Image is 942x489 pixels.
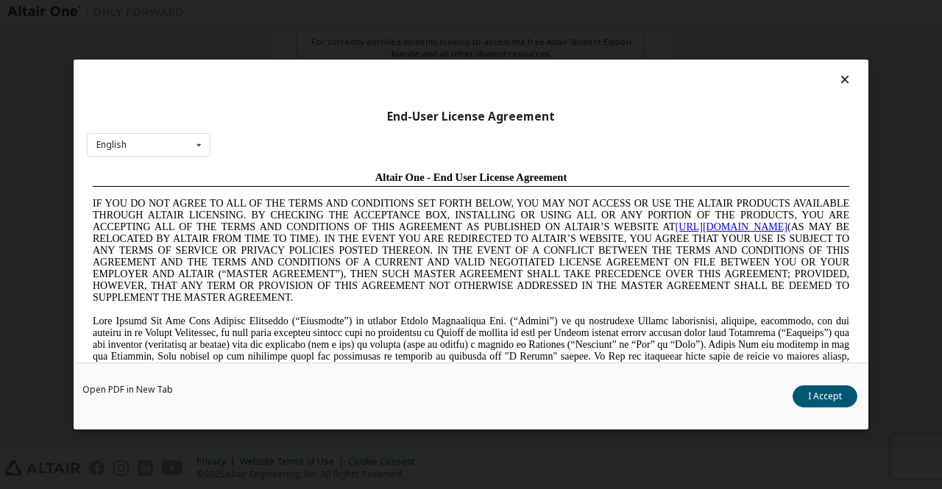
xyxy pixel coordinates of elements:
a: [URL][DOMAIN_NAME] [589,56,701,67]
span: Lore Ipsumd Sit Ame Cons Adipisc Elitseddo (“Eiusmodte”) in utlabor Etdolo Magnaaliqua Eni. (“Adm... [6,150,762,255]
span: Altair One - End User License Agreement [288,6,481,18]
span: IF YOU DO NOT AGREE TO ALL OF THE TERMS AND CONDITIONS SET FORTH BELOW, YOU MAY NOT ACCESS OR USE... [6,32,762,138]
div: English [96,140,127,149]
a: Open PDF in New Tab [82,385,173,394]
div: End-User License Agreement [87,110,855,124]
button: I Accept [793,385,857,407]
